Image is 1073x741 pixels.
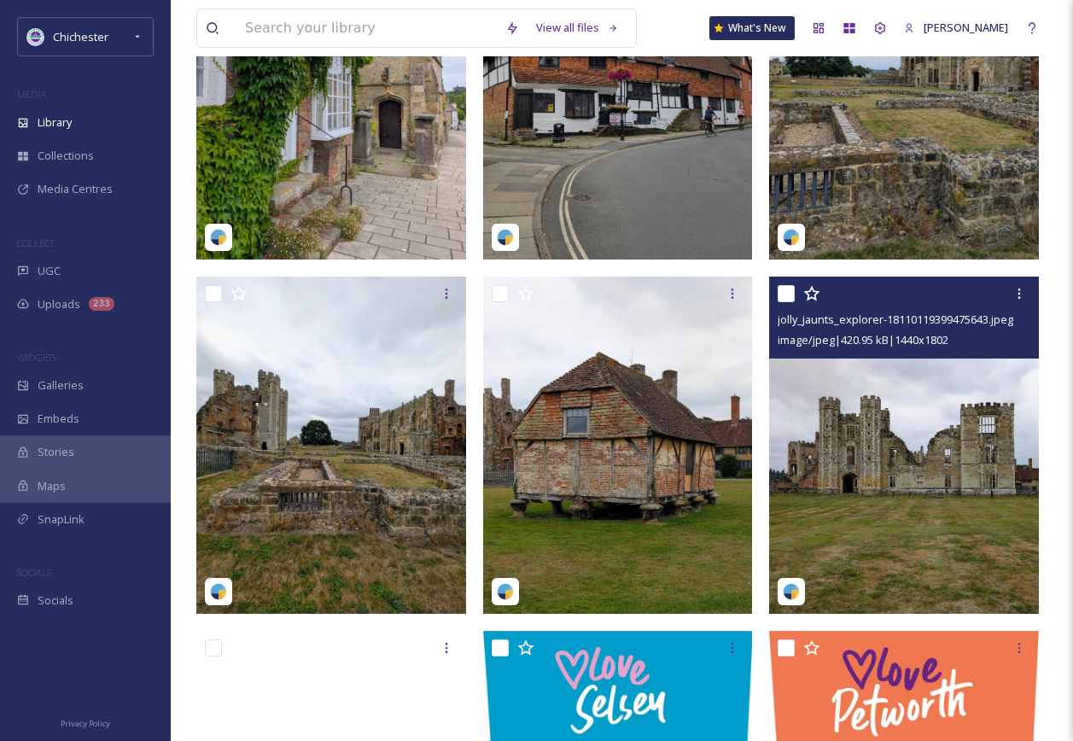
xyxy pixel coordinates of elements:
img: snapsea-logo.png [210,229,227,246]
span: COLLECT [17,236,54,249]
img: snapsea-logo.png [783,229,800,246]
span: Media Centres [38,181,113,197]
span: [PERSON_NAME] [924,20,1008,35]
span: Collections [38,148,94,164]
img: jolly_jaunts_explorer-18110119399475643.jpeg [769,277,1039,615]
a: View all files [528,11,627,44]
span: Uploads [38,296,80,312]
span: Privacy Policy [61,718,110,729]
img: snapsea-logo.png [783,583,800,600]
span: SOCIALS [17,566,51,579]
img: jolly_jaunts_explorer-17849134512539433.jpeg [483,277,753,614]
img: Logo_of_Chichester_District_Council.png [27,28,44,45]
img: snapsea-logo.png [497,229,514,246]
img: snapsea-logo.png [497,583,514,600]
span: SnapLink [38,511,85,528]
span: Socials [38,592,73,609]
span: jolly_jaunts_explorer-18110119399475643.jpeg [778,312,1013,327]
span: Chichester [53,29,108,44]
span: Embeds [38,411,79,427]
span: Maps [38,478,66,494]
a: What's New [709,16,795,40]
div: 233 [89,297,114,311]
span: WIDGETS [17,351,56,364]
img: snapsea-logo.png [210,583,227,600]
img: jolly_jaunts_explorer-18064423259213801.jpeg [196,277,466,614]
span: UGC [38,263,61,279]
a: Privacy Policy [61,712,110,732]
span: image/jpeg | 420.95 kB | 1440 x 1802 [778,332,948,347]
span: MEDIA [17,88,47,101]
a: [PERSON_NAME] [895,11,1017,44]
span: Stories [38,444,74,460]
span: Galleries [38,377,84,394]
input: Search your library [236,9,497,47]
span: Library [38,114,72,131]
